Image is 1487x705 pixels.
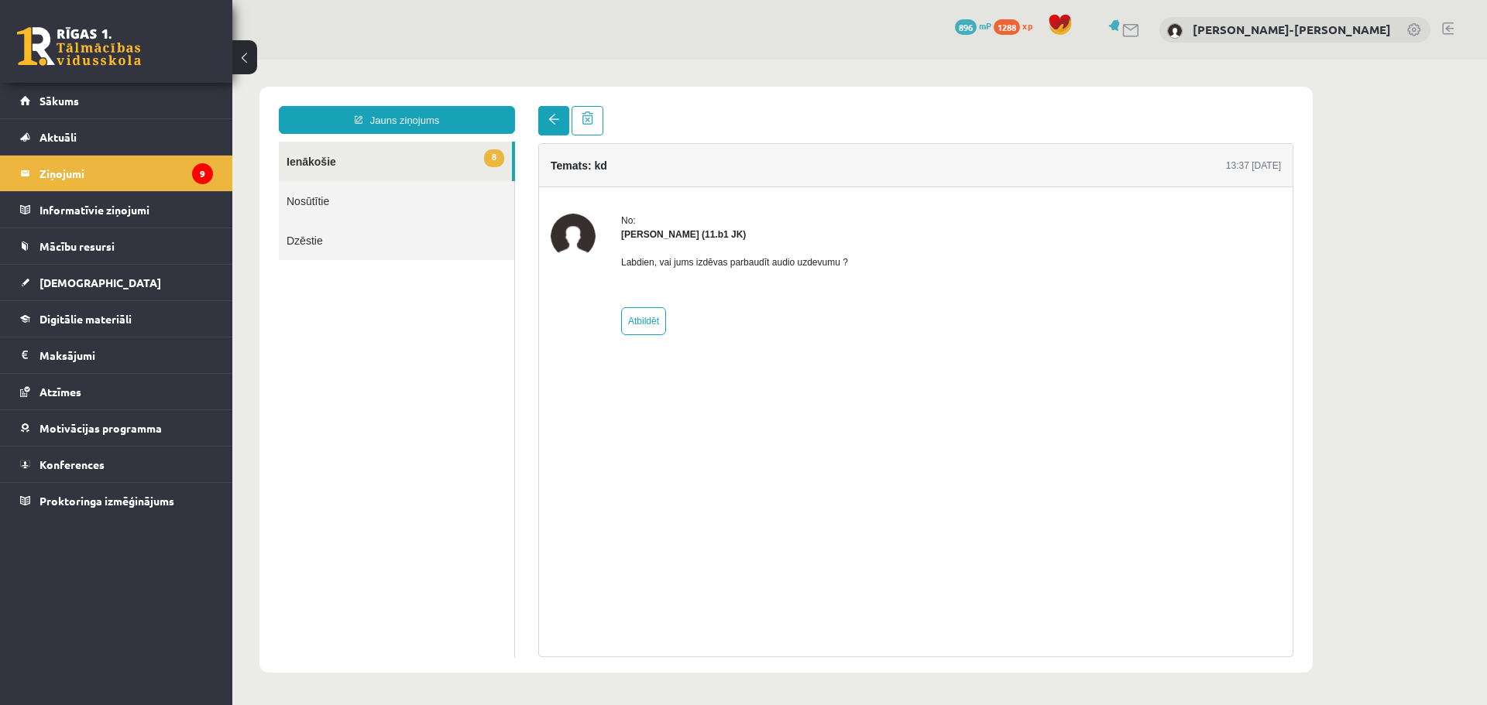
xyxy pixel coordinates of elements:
span: Motivācijas programma [39,421,162,435]
span: Atzīmes [39,385,81,399]
a: Ziņojumi9 [20,156,213,191]
a: Informatīvie ziņojumi [20,192,213,228]
a: Maksājumi [20,337,213,373]
a: Jauns ziņojums [46,46,283,74]
a: Digitālie materiāli [20,301,213,337]
a: Proktoringa izmēģinājums [20,483,213,518]
a: 896 mP [955,19,991,32]
div: 13:37 [DATE] [994,99,1049,113]
a: Konferences [20,447,213,482]
a: Motivācijas programma [20,410,213,446]
span: Mācību resursi [39,239,115,253]
a: [DEMOGRAPHIC_DATA] [20,265,213,300]
a: Aktuāli [20,119,213,155]
a: 8Ienākošie [46,82,280,121]
p: Labdien, vai jums izdēvas parbaudīt audio uzdevumu ? [389,196,616,210]
div: No: [389,154,616,168]
span: [DEMOGRAPHIC_DATA] [39,275,161,289]
span: xp [1022,19,1032,32]
i: 9 [192,163,213,184]
span: Sākums [39,94,79,108]
img: Martins Frīdenbergs-Tomašs [1167,23,1183,39]
a: Rīgas 1. Tālmācības vidusskola [17,27,141,66]
legend: Informatīvie ziņojumi [39,192,213,228]
a: Mācību resursi [20,228,213,264]
span: Konferences [39,457,105,471]
a: Dzēstie [46,161,282,200]
img: Dmitrijs Fedičevs [318,154,363,199]
a: 1288 xp [994,19,1040,32]
strong: [PERSON_NAME] (11.b1 JK) [389,169,513,180]
legend: Maksājumi [39,337,213,373]
span: 896 [955,19,977,35]
span: Proktoringa izmēģinājums [39,494,174,508]
a: [PERSON_NAME]-[PERSON_NAME] [1193,22,1391,37]
a: Sākums [20,83,213,118]
span: Digitālie materiāli [39,312,132,326]
a: Atzīmes [20,374,213,409]
a: Nosūtītie [46,121,282,161]
span: Aktuāli [39,130,77,144]
a: Atbildēt [389,248,434,275]
h4: Temats: kd [318,100,375,112]
legend: Ziņojumi [39,156,213,191]
span: 1288 [994,19,1020,35]
span: 8 [252,90,272,108]
span: mP [979,19,991,32]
